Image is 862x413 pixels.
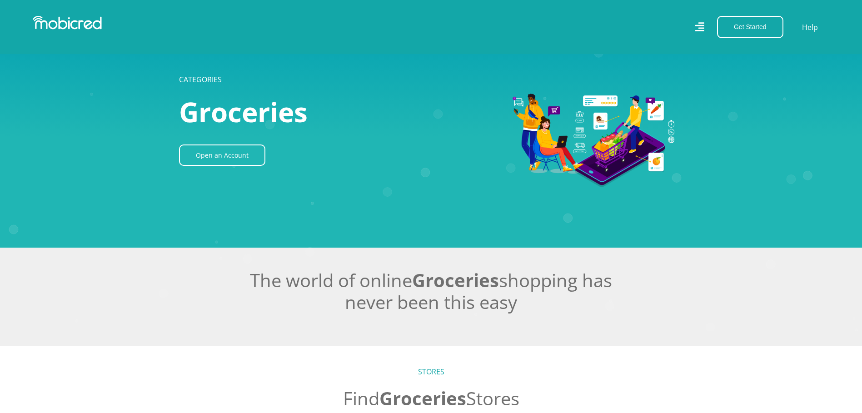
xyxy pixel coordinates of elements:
button: Get Started [717,16,783,38]
img: Mobicred [33,16,102,30]
h2: Find Stores [179,388,683,409]
a: Help [802,21,818,33]
a: Open an Account [179,144,265,166]
img: Groceries [395,43,683,205]
a: CATEGORIES [179,75,222,85]
h5: STORES [179,368,683,376]
span: Groceries [179,93,308,130]
span: Groceries [379,386,466,411]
